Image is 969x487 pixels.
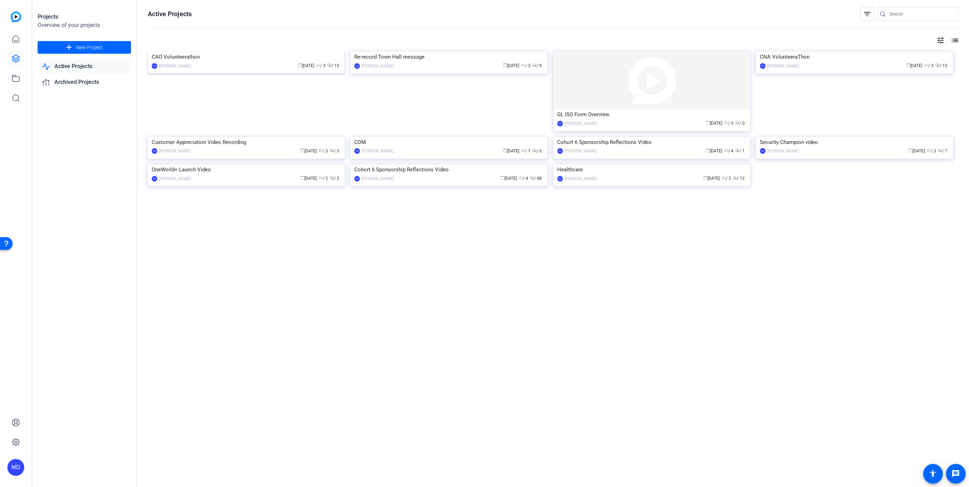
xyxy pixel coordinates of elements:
[938,149,947,153] span: / 7
[503,148,507,152] span: calendar_today
[530,176,542,181] span: / 48
[354,148,360,154] div: SW
[330,176,339,181] span: / 3
[354,137,543,147] div: CDM
[557,137,746,147] div: Cohort 6 Sponsorship Reflections Video
[300,149,317,153] span: [DATE]
[330,176,334,180] span: radio
[890,10,953,18] input: Search
[521,148,525,152] span: group
[906,63,922,68] span: [DATE]
[316,63,320,67] span: group
[863,10,871,18] mat-icon: filter_list
[703,176,707,180] span: calendar_today
[159,175,191,182] div: [PERSON_NAME]
[760,137,949,147] div: Security Champion video
[532,63,536,67] span: radio
[318,176,323,180] span: group
[557,121,563,126] div: SW
[148,10,192,18] h1: Active Projects
[354,63,360,69] div: SW
[724,149,733,153] span: / 4
[936,36,945,45] mat-icon: tune
[503,63,519,68] span: [DATE]
[330,148,334,152] span: radio
[735,120,739,125] span: radio
[927,149,936,153] span: / 3
[65,43,73,52] mat-icon: add
[298,63,302,67] span: calendar_today
[530,176,534,180] span: radio
[318,148,323,152] span: group
[503,149,519,153] span: [DATE]
[318,149,328,153] span: / 3
[927,148,931,152] span: group
[330,149,339,153] span: / 3
[705,148,710,152] span: calendar_today
[705,149,722,153] span: [DATE]
[300,148,304,152] span: calendar_today
[767,62,799,70] div: [PERSON_NAME]
[152,164,341,175] div: OneWorld+ Launch Video
[565,120,596,127] div: [PERSON_NAME]
[906,63,910,67] span: calendar_today
[760,63,765,69] div: SW
[935,63,940,67] span: radio
[38,21,131,29] div: Overview of your projects
[557,148,563,154] div: SW
[908,149,925,153] span: [DATE]
[908,148,912,152] span: calendar_today
[721,176,725,180] span: group
[721,176,731,181] span: / 3
[76,44,103,51] span: New Project
[152,137,341,147] div: Customer Appreciation Video Recording
[38,59,131,74] a: Active Projects
[521,63,525,67] span: group
[318,176,328,181] span: / 2
[362,62,394,70] div: [PERSON_NAME]
[316,63,325,68] span: / 3
[362,175,394,182] div: [PERSON_NAME]
[732,176,737,180] span: radio
[724,121,733,126] span: / 3
[11,11,21,22] img: blue-gradient.svg
[724,148,728,152] span: group
[705,120,710,125] span: calendar_today
[7,459,24,476] div: MD
[760,148,765,154] div: SW
[503,63,507,67] span: calendar_today
[38,13,131,21] div: Projects
[327,63,339,68] span: / 15
[152,176,157,182] div: SW
[327,63,331,67] span: radio
[735,149,744,153] span: / 1
[557,176,563,182] div: SW
[929,469,937,478] mat-icon: accessibility
[519,176,523,180] span: group
[152,63,157,69] div: SW
[519,176,528,181] span: / 4
[298,63,314,68] span: [DATE]
[152,52,341,62] div: CAO Volunteerathon
[557,109,746,120] div: GL ISO Form Overview
[38,41,131,54] button: New Project
[521,63,530,68] span: / 3
[152,148,157,154] div: SW
[532,148,536,152] span: radio
[767,147,799,154] div: [PERSON_NAME]
[565,175,596,182] div: [PERSON_NAME]
[300,176,304,180] span: calendar_today
[565,147,596,154] div: [PERSON_NAME]
[532,63,542,68] span: / 9
[557,164,746,175] div: Healthcare
[159,147,191,154] div: [PERSON_NAME]
[703,176,719,181] span: [DATE]
[500,176,505,180] span: calendar_today
[924,63,928,67] span: group
[521,149,530,153] span: / 1
[500,176,517,181] span: [DATE]
[532,149,542,153] span: / 6
[760,52,949,62] div: CNA VolunteeraThon
[354,52,543,62] div: Re-record Town Hall message
[38,75,131,90] a: Archived Projects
